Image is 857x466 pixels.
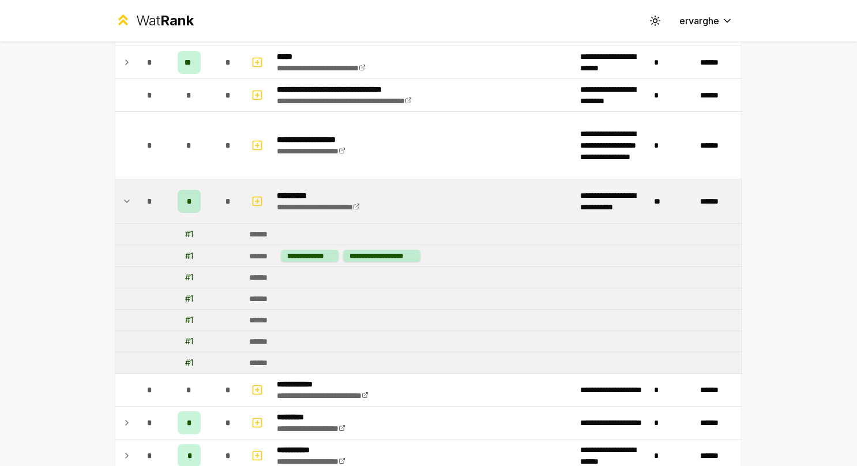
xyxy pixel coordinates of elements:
div: # 1 [185,357,193,369]
div: # 1 [185,336,193,347]
button: ervarghe [670,10,742,31]
div: # 1 [185,228,193,240]
div: # 1 [185,314,193,326]
div: Wat [136,12,194,30]
div: # 1 [185,250,193,262]
span: Rank [160,12,194,29]
div: # 1 [185,272,193,283]
span: ervarghe [679,14,719,28]
div: # 1 [185,293,193,305]
a: WatRank [115,12,194,30]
